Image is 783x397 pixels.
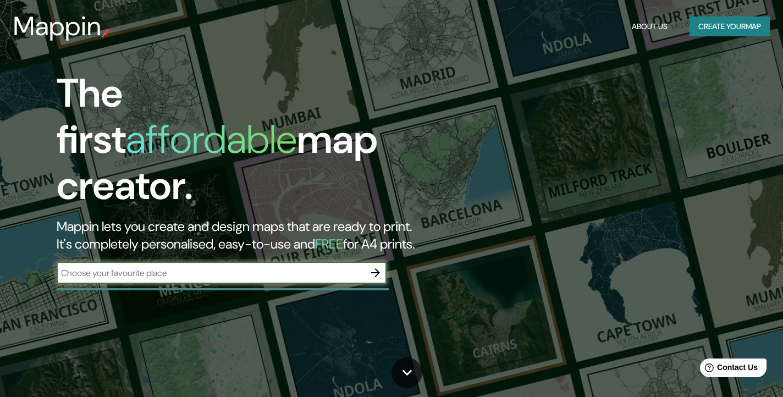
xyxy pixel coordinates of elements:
[57,70,448,218] h1: The first map creator.
[627,16,672,37] button: About Us
[13,11,102,42] h3: Mappin
[685,354,771,385] iframe: Help widget launcher
[57,267,365,279] input: Choose your favourite place
[690,16,770,37] button: Create yourmap
[126,114,297,165] h1: affordable
[315,235,343,252] h5: FREE
[57,218,448,253] h2: Mappin lets you create and design maps that are ready to print. It's completely personalised, eas...
[102,29,111,37] img: mappin-pin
